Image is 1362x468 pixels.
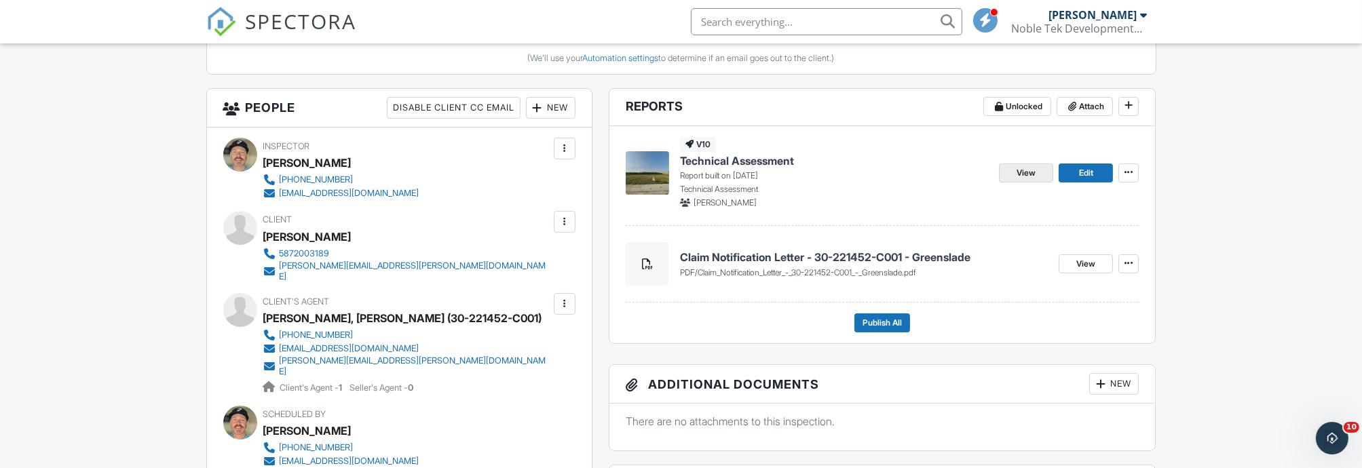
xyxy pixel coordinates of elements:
[1316,422,1348,454] iframe: Intercom live chat
[339,383,343,393] strong: 1
[280,343,419,354] div: [EMAIL_ADDRESS][DOMAIN_NAME]
[280,248,330,259] div: 5872003189
[263,227,352,247] div: [PERSON_NAME]
[263,141,310,151] span: Inspector
[263,441,419,454] a: [PHONE_NUMBER]
[280,330,354,340] div: [PHONE_NUMBER]
[626,414,1139,429] p: There are no attachments to this inspection.
[691,8,962,35] input: Search everything...
[246,7,357,35] span: SPECTORA
[263,342,550,355] a: [EMAIL_ADDRESS][DOMAIN_NAME]
[350,383,414,393] span: Seller's Agent -
[263,187,419,200] a: [EMAIL_ADDRESS][DOMAIN_NAME]
[583,53,659,63] a: Automation settings
[207,89,592,128] h3: People
[263,328,550,342] a: [PHONE_NUMBER]
[387,97,521,119] div: Disable Client CC Email
[280,383,345,393] span: Client's Agent -
[280,442,354,453] div: [PHONE_NUMBER]
[1049,8,1137,22] div: [PERSON_NAME]
[263,173,419,187] a: [PHONE_NUMBER]
[526,97,575,119] div: New
[263,214,292,225] span: Client
[609,365,1156,404] h3: Additional Documents
[409,383,414,393] strong: 0
[280,260,550,282] div: [PERSON_NAME][EMAIL_ADDRESS][PERSON_NAME][DOMAIN_NAME]
[263,308,542,328] a: [PERSON_NAME], [PERSON_NAME] (30-221452-C001)
[1344,422,1359,433] span: 10
[280,355,550,377] div: [PERSON_NAME][EMAIL_ADDRESS][PERSON_NAME][DOMAIN_NAME]
[263,260,550,282] a: [PERSON_NAME][EMAIL_ADDRESS][PERSON_NAME][DOMAIN_NAME]
[263,421,352,441] div: [PERSON_NAME]
[263,355,550,377] a: [PERSON_NAME][EMAIL_ADDRESS][PERSON_NAME][DOMAIN_NAME]
[263,296,330,307] span: Client's Agent
[206,7,236,37] img: The Best Home Inspection Software - Spectora
[1012,22,1148,35] div: Noble Tek Developments Ltd.
[1089,373,1139,395] div: New
[263,454,419,468] a: [EMAIL_ADDRESS][DOMAIN_NAME]
[217,53,1146,64] div: (We'll use your to determine if an email goes out to the client.)
[280,188,419,199] div: [EMAIL_ADDRESS][DOMAIN_NAME]
[263,247,550,260] a: 5872003189
[263,153,352,173] div: [PERSON_NAME]
[280,174,354,185] div: [PHONE_NUMBER]
[280,456,419,467] div: [EMAIL_ADDRESS][DOMAIN_NAME]
[263,409,326,419] span: Scheduled By
[206,18,357,47] a: SPECTORA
